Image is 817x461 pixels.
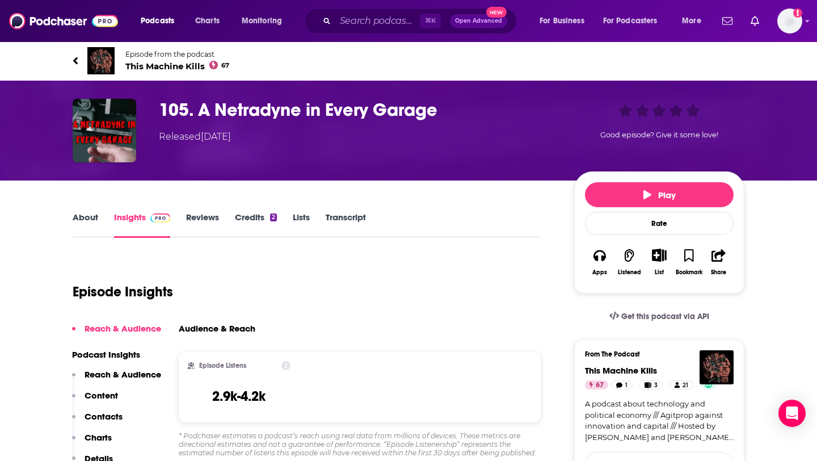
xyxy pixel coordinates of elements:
[159,99,556,121] h3: 105. A Netradyne in Every Garage
[676,269,702,276] div: Bookmark
[683,380,688,391] span: 21
[199,362,246,370] h2: Episode Listens
[592,269,607,276] div: Apps
[72,390,118,411] button: Content
[73,47,744,74] a: This Machine KillsEpisode from the podcastThis Machine Kills67
[72,369,161,390] button: Reach & Audience
[585,182,734,207] button: Play
[125,50,229,58] span: Episode from the podcast
[793,9,802,18] svg: Add a profile image
[293,212,310,238] a: Lists
[618,269,641,276] div: Listened
[674,241,704,283] button: Bookmark
[450,14,507,28] button: Open AdvancedNew
[585,399,734,443] a: A podcast about technology and political economy /// Agitprop against innovation and capital /// ...
[645,241,674,283] div: Show More ButtonList
[234,12,297,30] button: open menu
[585,241,614,283] button: Apps
[777,9,802,33] span: Logged in as DaveReddy
[73,99,136,162] img: 105. A Netradyne in Every Garage
[242,13,282,29] span: Monitoring
[621,312,709,321] span: Get this podcast via API
[221,63,229,68] span: 67
[540,13,584,29] span: For Business
[682,13,701,29] span: More
[72,349,161,360] p: Podcast Insights
[603,13,658,29] span: For Podcasters
[270,213,277,221] div: 2
[133,12,189,30] button: open menu
[600,303,718,330] a: Get this podcast via API
[600,131,718,139] span: Good episode? Give it some love!
[611,380,633,389] a: 1
[85,411,123,422] p: Contacts
[596,380,604,391] span: 67
[125,61,229,72] span: This Machine Kills
[585,380,608,389] a: 67
[315,8,528,34] div: Search podcasts, credits, & more...
[9,10,118,32] img: Podchaser - Follow, Share and Rate Podcasts
[585,350,725,358] h3: From The Podcast
[777,9,802,33] button: Show profile menu
[585,212,734,235] div: Rate
[674,12,715,30] button: open menu
[212,388,266,405] h3: 2.9k-4.2k
[639,380,663,389] a: 3
[718,11,737,31] a: Show notifications dropdown
[87,47,115,74] img: This Machine Kills
[711,269,726,276] div: Share
[669,380,693,389] a: 21
[643,190,676,200] span: Play
[179,431,541,457] div: * Podchaser estimates a podcast’s reach using real data from millions of devices. These metrics a...
[655,269,664,276] div: List
[235,212,277,238] a: Credits2
[420,14,441,28] span: ⌘ K
[179,323,255,334] h3: Audience & Reach
[85,432,112,443] p: Charts
[159,130,231,144] div: Released [DATE]
[326,212,366,238] a: Transcript
[700,350,734,384] img: This Machine Kills
[186,212,219,238] a: Reviews
[73,283,173,300] h1: Episode Insights
[150,213,170,223] img: Podchaser Pro
[778,400,806,427] div: Open Intercom Messenger
[195,13,220,29] span: Charts
[625,380,628,391] span: 1
[72,432,112,453] button: Charts
[585,365,657,376] a: This Machine Kills
[72,411,123,432] button: Contacts
[614,241,644,283] button: Listened
[654,380,658,391] span: 3
[532,12,599,30] button: open menu
[455,18,502,24] span: Open Advanced
[647,249,671,261] button: Show More Button
[85,369,161,380] p: Reach & Audience
[141,13,174,29] span: Podcasts
[85,323,161,334] p: Reach & Audience
[188,12,226,30] a: Charts
[73,212,98,238] a: About
[704,241,734,283] button: Share
[85,390,118,401] p: Content
[114,212,170,238] a: InsightsPodchaser Pro
[486,7,507,18] span: New
[596,12,674,30] button: open menu
[335,12,420,30] input: Search podcasts, credits, & more...
[746,11,764,31] a: Show notifications dropdown
[777,9,802,33] img: User Profile
[72,323,161,344] button: Reach & Audience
